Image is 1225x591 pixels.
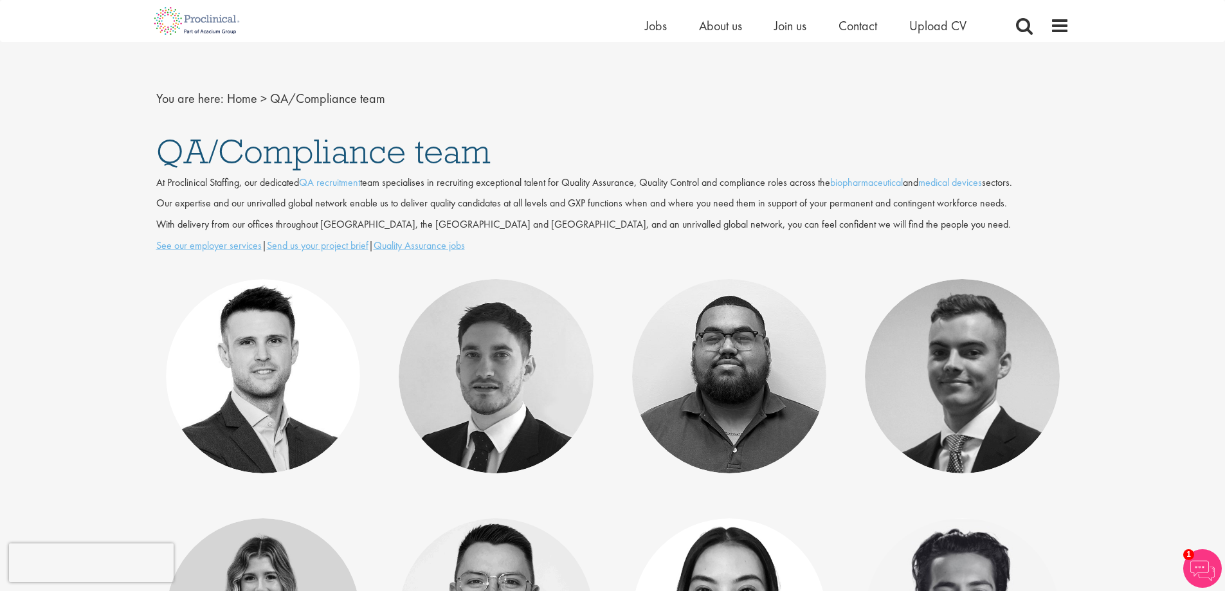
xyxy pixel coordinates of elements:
span: You are here: [156,90,224,107]
a: Upload CV [909,17,966,34]
a: Jobs [645,17,667,34]
img: Chatbot [1183,549,1222,588]
a: breadcrumb link [227,90,257,107]
a: See our employer services [156,239,262,252]
p: Our expertise and our unrivalled global network enable us to deliver quality candidates at all le... [156,196,1069,211]
span: 1 [1183,549,1194,560]
a: biopharmaceutical [830,176,903,189]
iframe: reCAPTCHA [9,543,174,582]
a: Contact [839,17,877,34]
a: Quality Assurance jobs [374,239,465,252]
p: At Proclinical Staffing, our dedicated team specialises in recruiting exceptional talent for Qual... [156,176,1069,190]
a: medical devices [918,176,982,189]
span: QA/Compliance team [270,90,385,107]
span: > [260,90,267,107]
p: | | [156,239,1069,253]
a: QA recruitment [299,176,360,189]
span: QA/Compliance team [156,129,491,173]
a: Send us your project brief [267,239,368,252]
a: Join us [774,17,806,34]
p: With delivery from our offices throughout [GEOGRAPHIC_DATA], the [GEOGRAPHIC_DATA] and [GEOGRAPHI... [156,217,1069,232]
a: About us [699,17,742,34]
